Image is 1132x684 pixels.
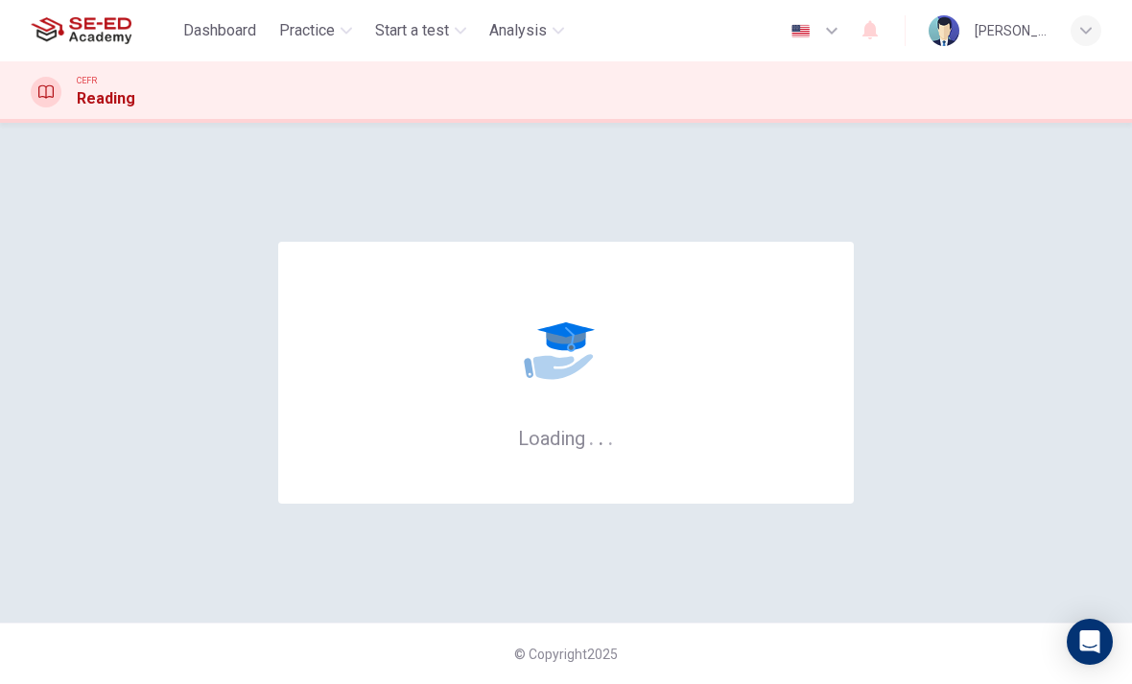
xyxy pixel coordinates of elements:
[77,74,97,87] span: CEFR
[789,24,813,38] img: en
[482,13,572,48] button: Analysis
[929,15,959,46] img: Profile picture
[607,420,614,452] h6: .
[77,87,135,110] h1: Reading
[375,19,449,42] span: Start a test
[1067,619,1113,665] div: Open Intercom Messenger
[31,12,176,50] a: SE-ED Academy logo
[518,425,614,450] h6: Loading
[514,647,618,662] span: © Copyright 2025
[183,19,256,42] span: Dashboard
[598,420,604,452] h6: .
[367,13,474,48] button: Start a test
[489,19,547,42] span: Analysis
[271,13,360,48] button: Practice
[975,19,1048,42] div: [PERSON_NAME]
[176,13,264,48] button: Dashboard
[31,12,131,50] img: SE-ED Academy logo
[279,19,335,42] span: Practice
[588,420,595,452] h6: .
